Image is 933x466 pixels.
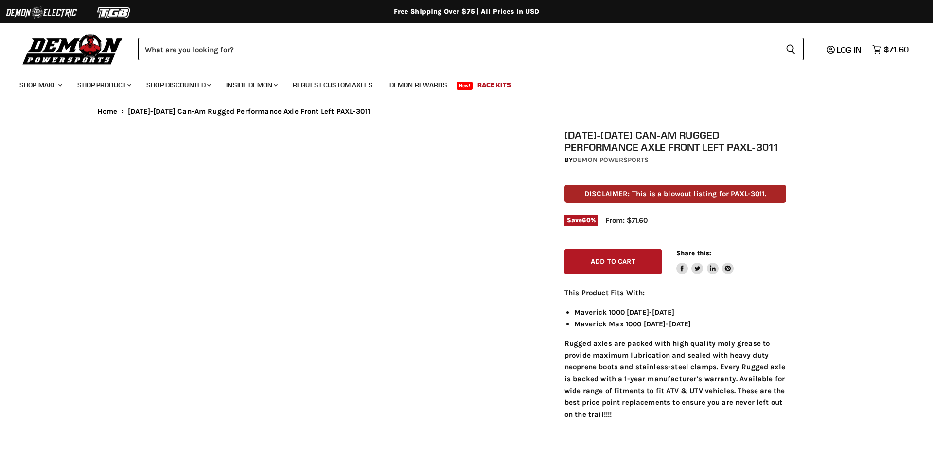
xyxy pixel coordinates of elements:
[457,82,473,90] span: New!
[564,129,786,153] h1: [DATE]-[DATE] Can-Am Rugged Performance Axle Front Left PAXL-3011
[219,75,283,95] a: Inside Demon
[564,287,786,420] div: Rugged axles are packed with high quality moly grease to provide maximum lubrication and sealed w...
[285,75,380,95] a: Request Custom Axles
[5,3,78,22] img: Demon Electric Logo 2
[139,75,217,95] a: Shop Discounted
[470,75,518,95] a: Race Kits
[12,75,68,95] a: Shop Make
[97,108,118,116] a: Home
[564,215,598,226] span: Save %
[884,45,909,54] span: $71.60
[574,306,786,318] li: Maverick 1000 [DATE]-[DATE]
[382,75,455,95] a: Demon Rewards
[676,250,711,257] span: Share this:
[676,249,734,275] aside: Share this:
[70,75,137,95] a: Shop Product
[78,3,151,22] img: TGB Logo 2
[19,32,126,66] img: Demon Powersports
[867,42,914,56] a: $71.60
[12,71,906,95] ul: Main menu
[128,108,370,116] span: [DATE]-[DATE] Can-Am Rugged Performance Axle Front Left PAXL-3011
[564,155,786,165] div: by
[591,257,635,266] span: Add to cart
[564,249,662,275] button: Add to cart
[564,287,786,299] p: This Product Fits With:
[574,318,786,330] li: Maverick Max 1000 [DATE]-[DATE]
[823,45,867,54] a: Log in
[138,38,804,60] form: Product
[837,45,862,54] span: Log in
[78,108,856,116] nav: Breadcrumbs
[605,216,648,225] span: From: $71.60
[573,156,649,164] a: Demon Powersports
[78,7,856,16] div: Free Shipping Over $75 | All Prices In USD
[582,216,590,224] span: 60
[138,38,778,60] input: Search
[564,185,786,203] p: DISCLAIMER: This is a blowout listing for PAXL-3011.
[778,38,804,60] button: Search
